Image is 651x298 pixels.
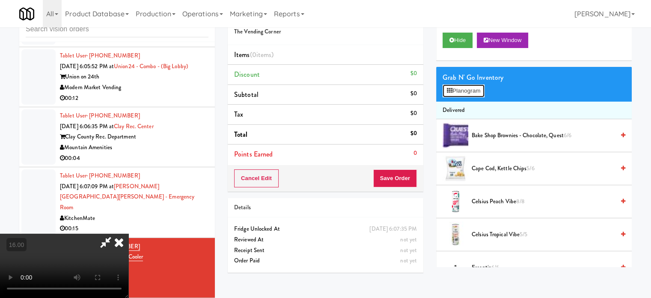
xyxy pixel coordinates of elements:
span: 5/6 [526,164,534,172]
a: Union24 - Combo - (Big Lobby) [114,62,188,70]
div: 6Fit [60,262,208,273]
button: New Window [477,33,528,48]
span: Total [234,129,248,139]
span: 5/5 [520,230,527,238]
span: [DATE] 6:06:35 PM at [60,122,114,130]
div: 0 [413,148,417,159]
div: Modern Market Vending [60,82,208,93]
div: Celsius Peach Vibe8/8 [468,196,625,207]
div: Reviewed At [234,235,417,245]
span: not yet [400,256,417,265]
span: Celsius Peach Vibe [472,196,615,207]
div: Mountain Amenities [60,142,208,153]
div: Receipt Sent [234,245,417,256]
li: Tablet User· [PHONE_NUMBER][DATE] 6:05:52 PM atUnion24 - Combo - (Big Lobby)Union on 24thModern M... [19,47,215,107]
span: Subtotal [234,90,259,99]
span: (0 ) [250,50,274,60]
span: 8/8 [516,197,525,205]
div: $0 [410,68,417,79]
span: Items [234,50,273,60]
li: Tablet User· [PHONE_NUMBER][DATE] 6:06:35 PM atClay Rec. CenterClay County Rec. DepartmentMountai... [19,107,215,167]
a: Clay Rec. Center [114,122,154,130]
img: Micromart [19,6,34,21]
button: Save Order [373,169,417,187]
div: Celsius Tropical Vibe5/5 [468,229,625,240]
div: The Vending Corner [60,273,208,283]
div: Grab N' Go Inventory [443,71,625,84]
div: $0 [410,108,417,119]
span: · [PHONE_NUMBER] [86,51,140,60]
input: Search vision orders [26,21,208,37]
div: $0 [410,88,417,99]
li: Delivered [436,102,632,120]
span: Cape Cod, Kettle Chips [472,163,615,174]
span: not yet [400,246,417,254]
a: Tablet User· [PHONE_NUMBER] [60,111,140,120]
span: · [PHONE_NUMBER] [86,172,140,180]
span: [DATE] 6:07:09 PM at [60,182,114,190]
div: 00:12 [60,93,208,104]
a: Tablet User· [PHONE_NUMBER] [60,172,140,180]
div: $0 [410,128,417,139]
div: Cape Cod, Kettle Chips5/6 [468,163,625,174]
span: [DATE] 6:05:52 PM at [60,62,114,70]
span: 6/6 [564,131,571,139]
li: Tablet User· [PHONE_NUMBER][DATE] 6:07:09 PM at[PERSON_NAME][GEOGRAPHIC_DATA][PERSON_NAME] - Emer... [19,167,215,238]
button: Planogram [443,84,485,97]
div: 00:15 [60,223,208,234]
div: KitchenMate [60,213,208,224]
div: 00:04 [60,153,208,164]
div: Clay County Rec. Department [60,132,208,142]
div: Order Paid [234,256,417,266]
div: Essentia6/6 [468,262,625,273]
span: 6/6 [491,263,499,271]
ng-pluralize: items [256,50,272,60]
span: not yet [400,235,417,244]
div: [DATE] 6:07:35 PM [369,224,417,235]
span: Celsius Tropical Vibe [472,229,615,240]
span: Discount [234,69,260,79]
div: Union on 24th [60,72,208,82]
button: Hide [443,33,473,48]
a: [PERSON_NAME][GEOGRAPHIC_DATA][PERSON_NAME] - Emergency Room [60,182,194,211]
span: Bake Shop Brownies - Chocolate, Quest [472,130,615,141]
div: 00:07 [60,283,208,294]
div: Fridge Unlocked At [234,224,417,235]
div: Bake Shop Brownies - Chocolate, Quest6/6 [468,130,625,141]
div: Details [234,202,417,213]
span: Tax [234,109,243,119]
h5: The Vending Corner [234,29,417,35]
a: Tablet User· [PHONE_NUMBER] [60,51,140,60]
span: Points Earned [234,149,273,159]
span: · [PHONE_NUMBER] [86,111,140,120]
span: Essentia [472,262,615,273]
button: Cancel Edit [234,169,279,187]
